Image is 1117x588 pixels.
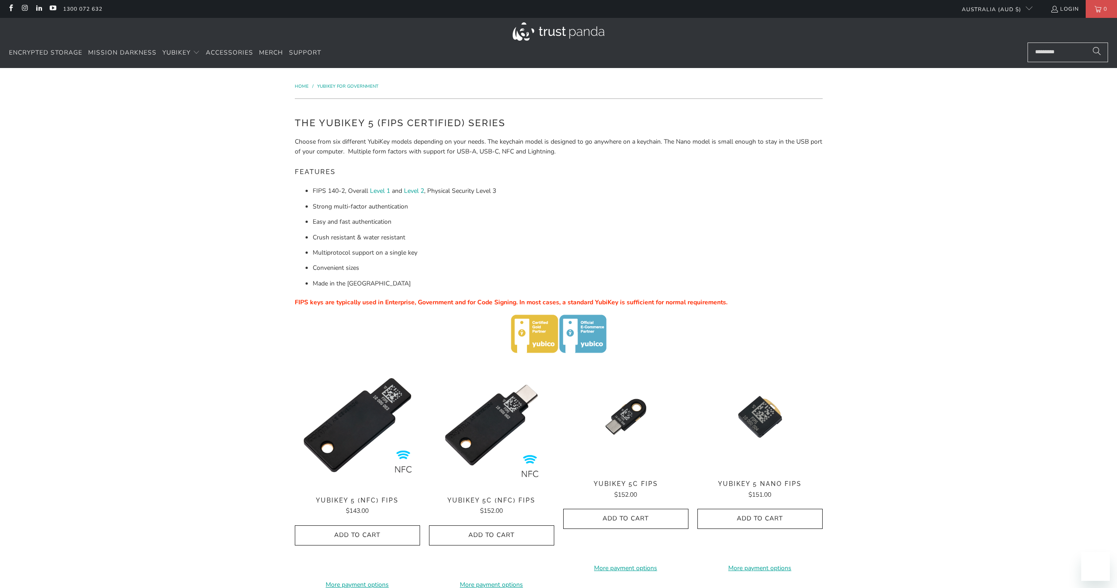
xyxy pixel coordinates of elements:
span: $143.00 [346,507,369,515]
a: YubiKey 5 NFC FIPS - Trust Panda YubiKey 5 NFC FIPS - Trust Panda [295,362,420,488]
h5: Features [295,164,823,180]
li: Multiprotocol support on a single key [313,248,823,258]
a: Trust Panda Australia on YouTube [49,5,56,13]
a: More payment options [697,563,823,573]
span: $152.00 [614,490,637,499]
button: Add to Cart [563,509,688,529]
span: FIPS keys are typically used in Enterprise, Government and for Code Signing. In most cases, a sta... [295,298,727,307]
a: YubiKey 5C (NFC) FIPS $152.00 [429,497,554,516]
a: YubiKey 5 (NFC) FIPS $143.00 [295,497,420,516]
img: YubiKey 5 NFC FIPS - Trust Panda [295,362,420,488]
span: Add to Cart [304,532,411,539]
a: Level 1 [370,187,390,195]
img: Trust Panda Australia [513,22,604,41]
span: / [312,83,314,89]
a: YubiKey 5C NFC FIPS - Trust Panda YubiKey 5C NFC FIPS - Trust Panda [429,362,554,488]
span: Support [289,48,321,57]
a: YubiKey 5 Nano FIPS $151.00 [697,480,823,500]
button: Add to Cart [429,525,554,545]
span: $151.00 [748,490,771,499]
a: Merch [259,43,283,64]
span: YubiKey 5C (NFC) FIPS [429,497,554,504]
a: 1300 072 632 [63,4,102,14]
p: Choose from six different YubiKey models depending on your needs. The keychain model is designed ... [295,137,823,157]
li: Easy and fast authentication [313,217,823,227]
button: Add to Cart [697,509,823,529]
h2: The YubiKey 5 (FIPS Certified) Series [295,116,823,130]
span: YubiKey [162,48,191,57]
button: Add to Cart [295,525,420,545]
a: Trust Panda Australia on Facebook [7,5,14,13]
li: Made in the [GEOGRAPHIC_DATA] [313,279,823,289]
a: YubiKey 5 Nano FIPS - Trust Panda YubiKey 5 Nano FIPS - Trust Panda [697,362,823,471]
span: Mission Darkness [88,48,157,57]
span: YubiKey 5 (NFC) FIPS [295,497,420,504]
summary: YubiKey [162,43,200,64]
a: Mission Darkness [88,43,157,64]
a: YubiKey 5C FIPS $152.00 [563,480,688,500]
li: Convenient sizes [313,263,823,273]
a: Level 2 [404,187,424,195]
span: Encrypted Storage [9,48,82,57]
img: YubiKey 5 Nano FIPS - Trust Panda [697,362,823,471]
a: Encrypted Storage [9,43,82,64]
input: Search... [1028,43,1108,62]
li: Strong multi-factor authentication [313,202,823,212]
button: Search [1086,43,1108,62]
img: YubiKey 5C NFC FIPS - Trust Panda [429,362,554,488]
span: Accessories [206,48,253,57]
span: Home [295,83,309,89]
img: YubiKey 5C FIPS - Trust Panda [563,362,688,471]
a: Login [1050,4,1079,14]
a: Home [295,83,310,89]
span: YubiKey 5C FIPS [563,480,688,488]
a: Support [289,43,321,64]
iframe: Button to launch messaging window [1081,552,1110,581]
span: Merch [259,48,283,57]
a: Trust Panda Australia on Instagram [21,5,28,13]
li: FIPS 140-2, Overall and , Physical Security Level 3 [313,186,823,196]
a: Accessories [206,43,253,64]
a: Trust Panda Australia on LinkedIn [35,5,42,13]
span: YubiKey 5 Nano FIPS [697,480,823,488]
a: YubiKey 5C FIPS - Trust Panda YubiKey 5C FIPS - Trust Panda [563,362,688,471]
li: Crush resistant & water resistant [313,233,823,243]
span: Add to Cart [707,515,813,523]
span: Add to Cart [438,532,545,539]
span: Add to Cart [573,515,679,523]
a: More payment options [563,563,688,573]
span: $152.00 [480,507,503,515]
a: YubiKey for Government [317,83,378,89]
nav: Translation missing: en.navigation.header.main_nav [9,43,321,64]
